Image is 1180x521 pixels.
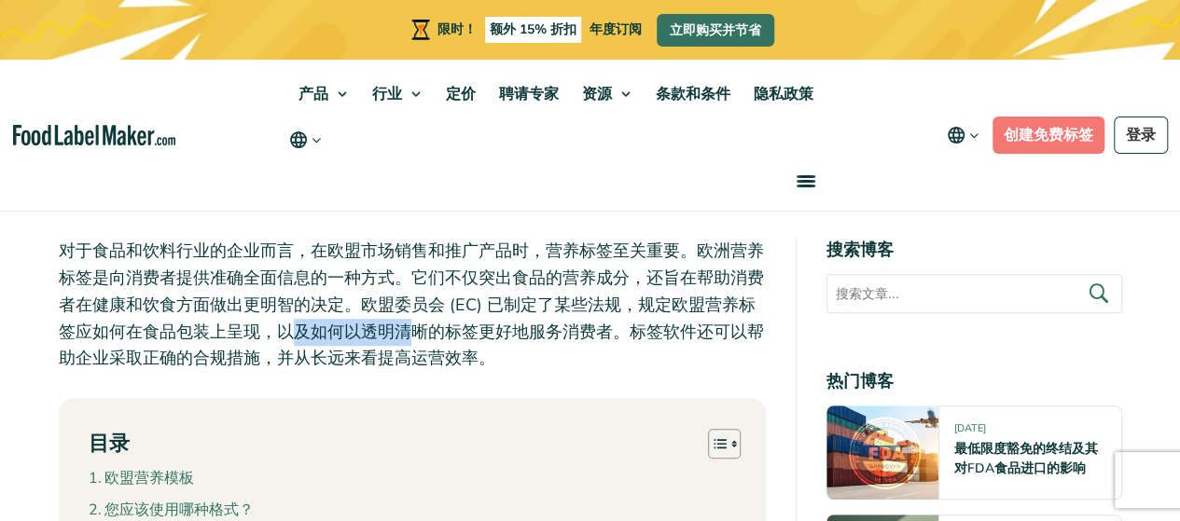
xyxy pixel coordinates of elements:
[1114,117,1168,154] a: 登录
[993,117,1104,154] a: 创建免费标签
[826,274,1122,313] input: 搜索文章...
[571,60,640,129] a: 资源
[743,60,821,129] a: 隐私政策
[645,60,738,129] a: 条款和条件
[582,84,612,104] font: 资源
[954,421,986,435] font: [DATE]
[656,84,730,104] font: 条款和条件
[490,21,576,38] font: 额外 15% 折扣
[657,14,774,47] a: 立即购买并节省
[488,60,566,129] a: 聘请专家
[435,60,483,129] a: 定价
[298,84,328,104] font: 产品
[590,21,642,38] font: 年度订阅
[826,239,894,261] font: 搜索博客
[104,468,194,488] font: 欧盟营养模板
[89,467,194,491] a: 欧盟营养模板
[372,84,402,104] font: 行业
[694,428,736,459] a: 切换目录
[437,21,477,38] font: 限时！
[89,430,130,458] font: 目录
[1004,125,1093,145] font: 创建免费标签
[59,240,764,369] font: 对于食品和饮料行业的企业而言，在欧盟市场销售和推广产品时，营养标签至关重要。欧洲营养标签是向消费者提供准确全面信息的一种方式。它们不仅突出食品的营养成分，还旨在帮助消费者在健康和饮食方面做出更明...
[754,84,813,104] font: 隐私政策
[361,60,430,129] a: 行业
[446,84,476,104] font: 定价
[499,84,559,104] font: 聘请专家
[954,440,1098,477] a: 最低限度豁免的终结及其对FDA食品进口的影响
[826,370,894,392] font: 热门博客
[670,21,761,39] font: 立即购买并节省
[1126,125,1156,145] font: 登录
[104,500,254,520] font: 您应该使用哪种格式？
[287,60,356,129] a: 产品
[774,151,834,211] a: 菜单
